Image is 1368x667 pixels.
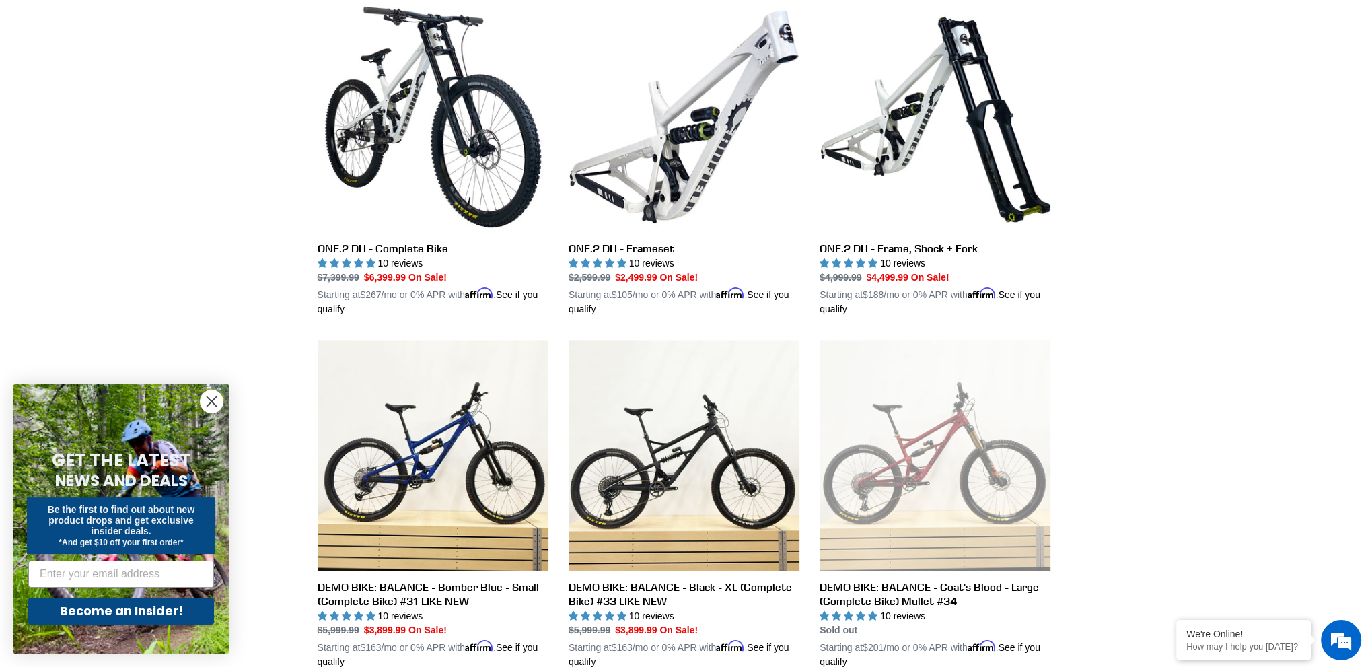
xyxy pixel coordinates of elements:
[7,367,256,415] textarea: Type your message and hit 'Enter'
[55,470,188,491] span: NEWS AND DEALS
[28,561,214,588] input: Enter your email address
[15,74,35,94] div: Navigation go back
[78,170,186,306] span: We're online!
[221,7,253,39] div: Minimize live chat window
[43,67,77,101] img: d_696896380_company_1647369064580_696896380
[200,390,223,413] button: Close dialog
[1186,629,1301,639] div: We're Online!
[90,75,246,93] div: Chat with us now
[48,504,195,536] span: Be the first to find out about new product drops and get exclusive insider deals.
[52,448,190,472] span: GET THE LATEST
[28,598,214,625] button: Become an Insider!
[1186,641,1301,652] p: How may I help you today?
[59,538,183,547] span: *And get $10 off your first order*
